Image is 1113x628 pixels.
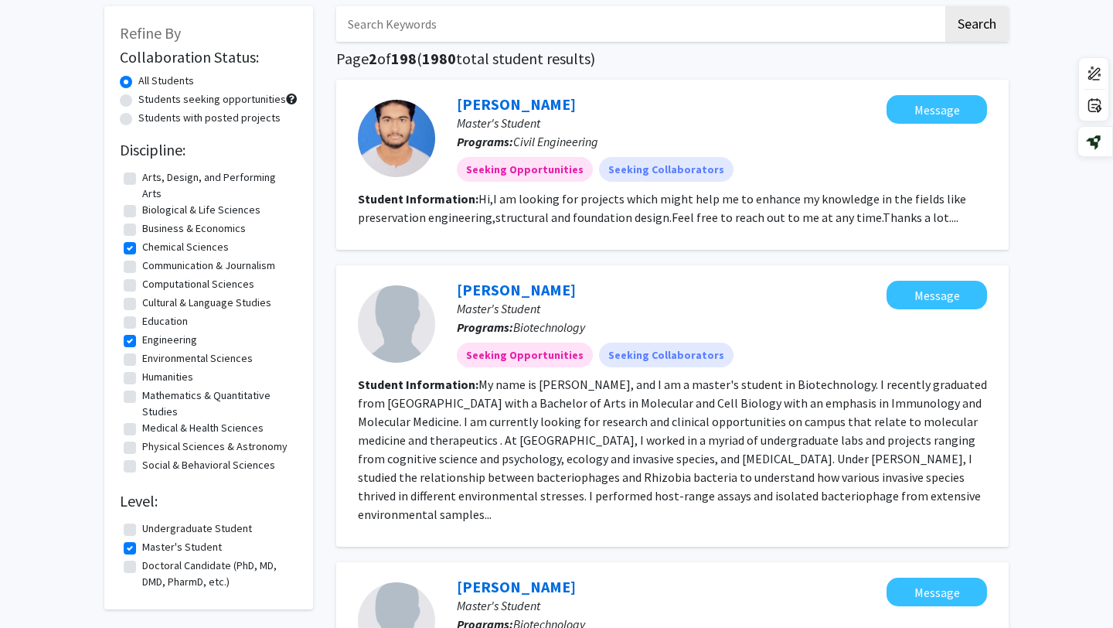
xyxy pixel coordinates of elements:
mat-chip: Seeking Opportunities [457,343,593,367]
span: Master's Student [457,598,540,613]
fg-read-more: My name is [PERSON_NAME], and I am a master's student in Biotechnology. I recently graduated from... [358,377,987,522]
label: Business & Economics [142,220,246,237]
label: Students with posted projects [138,110,281,126]
mat-chip: Seeking Collaborators [599,157,733,182]
label: Cultural & Language Studies [142,295,271,311]
a: [PERSON_NAME] [457,94,576,114]
a: [PERSON_NAME] [457,280,576,299]
fg-read-more: Hi,I am looking for projects which might help me to enhance my knowledge in the fields like prese... [358,191,966,225]
span: Biotechnology [513,319,585,335]
b: Student Information: [358,377,478,392]
label: Engineering [142,332,197,348]
h2: Collaboration Status: [120,48,298,67]
h2: Discipline: [120,141,298,159]
button: Message Sai Keerthana Puvvula [887,281,987,309]
b: Student Information: [358,191,478,206]
span: Master's Student [457,301,540,316]
label: Environmental Sciences [142,350,253,367]
span: Master's Student [457,115,540,131]
label: Students seeking opportunities [138,91,286,108]
a: [PERSON_NAME] [457,577,576,596]
label: Biological & Life Sciences [142,202,260,218]
b: Programs: [457,319,513,335]
label: Mathematics & Quantitative Studies [142,387,294,420]
span: 198 [391,49,417,68]
button: Message Tina Nguyen [887,578,987,606]
span: 1980 [422,49,456,68]
label: Medical & Health Sciences [142,420,264,436]
label: All Students [138,73,194,89]
label: Communication & Journalism [142,258,275,274]
span: 2 [369,49,377,68]
button: Message Eshwar Shivarathri [887,95,987,124]
span: Civil Engineering [513,134,598,149]
label: Computational Sciences [142,276,254,292]
label: Arts, Design, and Performing Arts [142,169,294,202]
label: Chemical Sciences [142,239,229,255]
b: Programs: [457,134,513,149]
mat-chip: Seeking Collaborators [599,343,733,367]
label: Doctoral Candidate (PhD, MD, DMD, PharmD, etc.) [142,558,294,590]
label: Undergraduate Student [142,520,252,537]
label: Humanities [142,369,193,385]
label: Education [142,313,188,329]
input: Search Keywords [336,6,943,42]
button: Search [945,6,1009,42]
h1: Page of ( total student results) [336,49,1009,68]
label: Master's Student [142,539,222,555]
h2: Level: [120,492,298,510]
label: Social & Behavioral Sciences [142,457,275,473]
label: Physical Sciences & Astronomy [142,439,288,455]
iframe: Chat [12,558,66,616]
span: Refine By [120,23,181,43]
mat-chip: Seeking Opportunities [457,157,593,182]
